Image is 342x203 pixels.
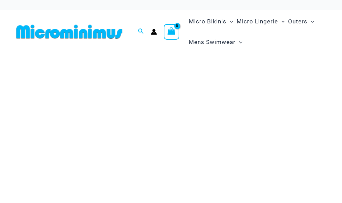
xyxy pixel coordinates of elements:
span: Menu Toggle [236,34,242,51]
span: Menu Toggle [307,13,314,30]
a: Mens SwimwearMenu ToggleMenu Toggle [187,32,244,53]
img: MM SHOP LOGO FLAT [14,24,125,39]
span: Outers [288,13,307,30]
a: OutersMenu ToggleMenu Toggle [286,11,316,32]
span: Mens Swimwear [189,34,236,51]
span: Menu Toggle [278,13,285,30]
span: Micro Lingerie [237,13,278,30]
span: Micro Bikinis [189,13,226,30]
a: Micro LingerieMenu ToggleMenu Toggle [235,11,286,32]
a: View Shopping Cart, empty [164,24,179,40]
a: Micro BikinisMenu ToggleMenu Toggle [187,11,235,32]
a: Search icon link [138,27,144,36]
nav: Site Navigation [186,10,328,54]
span: Menu Toggle [226,13,233,30]
a: Account icon link [151,29,157,35]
